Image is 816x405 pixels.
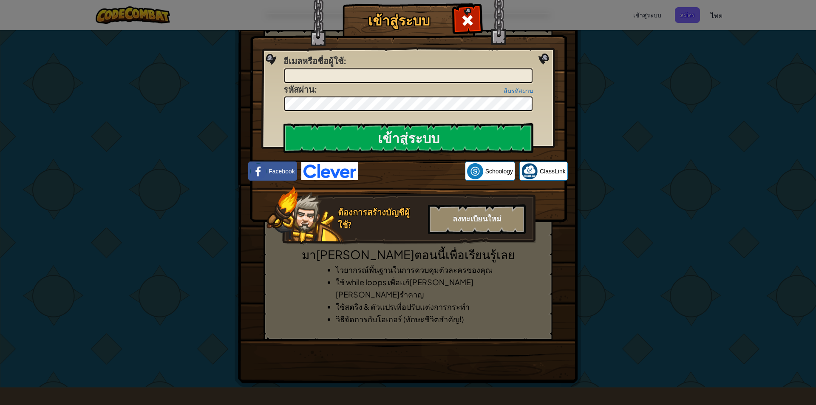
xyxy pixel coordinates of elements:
span: รหัสผ่าน [283,84,314,95]
a: ลืมรหัสผ่าน [504,88,533,94]
img: schoology.png [467,163,483,179]
img: facebook_small.png [250,163,266,179]
span: Facebook [269,167,295,176]
label: : [283,55,346,68]
div: ต้องการสร้างบัญชีผู้ใช้? [338,207,423,231]
iframe: ปุ่มลงชื่อเข้าใช้ด้วย Google [358,162,465,181]
span: อีเมลหรือชื่อผู้ใช้ [283,55,344,67]
img: clever-logo-blue.png [301,162,358,180]
span: ClassLink [540,167,566,176]
img: classlink-logo-small.png [521,163,538,179]
span: Schoology [485,167,513,176]
label: : [283,84,317,96]
input: เข้าสู่ระบบ [283,123,533,153]
h1: เข้าสู่ระบบ [345,13,453,28]
div: ลงทะเบียนใหม่ [428,204,526,234]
